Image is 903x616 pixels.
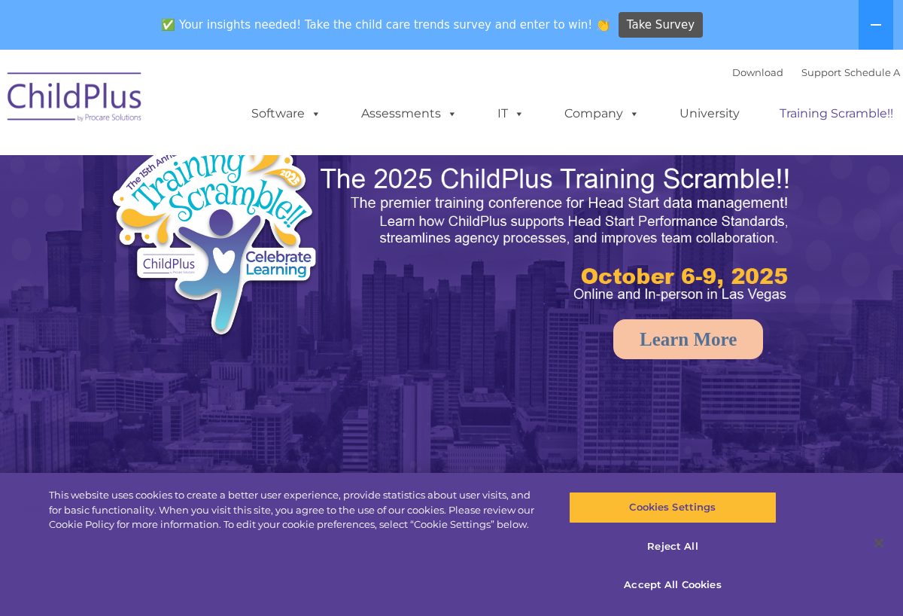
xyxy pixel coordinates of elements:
a: Support [801,66,841,78]
div: This website uses cookies to create a better user experience, provide statistics about user visit... [49,488,542,532]
a: Learn More [613,319,763,359]
a: Software [236,99,336,129]
a: Company [549,99,655,129]
a: University [664,99,755,129]
a: Download [732,66,783,78]
button: Accept All Cookies [569,569,777,601]
span: ✅ Your insights needed! Take the child care trends survey and enter to win! 👏 [156,10,616,39]
button: Cookies Settings [569,492,777,523]
a: Assessments [346,99,473,129]
span: Phone number [202,161,266,172]
span: Take Survey [627,12,695,38]
button: Close [862,526,895,560]
a: IT [482,99,540,129]
a: Take Survey [619,12,704,38]
button: Reject All [569,531,777,563]
span: Last name [202,99,248,111]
